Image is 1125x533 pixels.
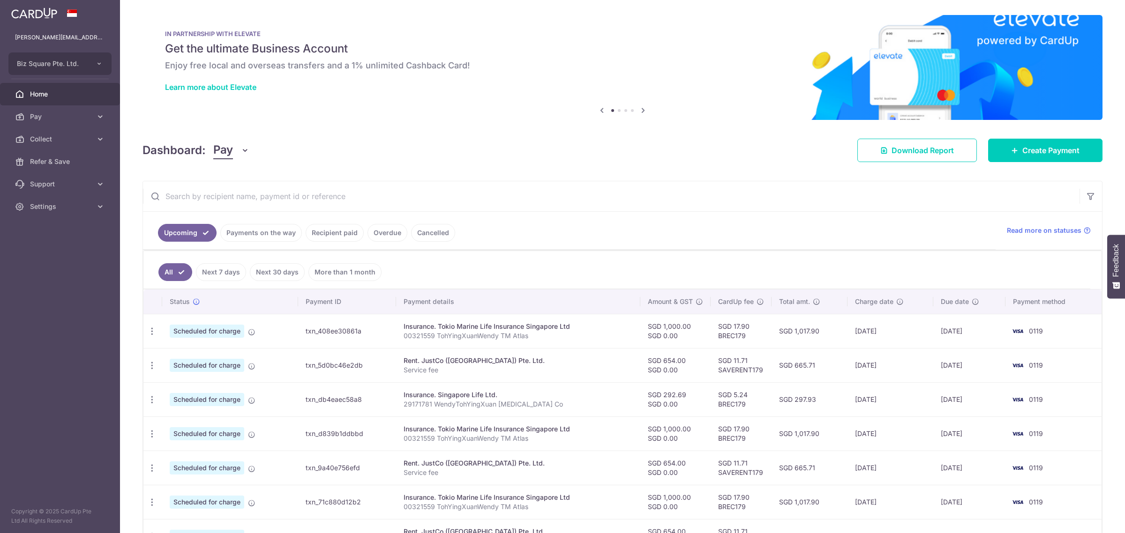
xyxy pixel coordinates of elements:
div: Insurance. Tokio Marine Life Insurance Singapore Ltd [404,424,633,434]
span: Download Report [892,145,954,156]
img: Bank Card [1008,360,1027,371]
th: Payment details [396,289,641,314]
img: Bank Card [1008,394,1027,405]
span: 0119 [1029,395,1043,403]
span: 0119 [1029,464,1043,472]
td: SGD 297.93 [772,382,847,416]
input: Search by recipient name, payment id or reference [143,181,1080,211]
h4: Dashboard: [142,142,206,159]
a: Overdue [367,224,407,242]
a: Learn more about Elevate [165,82,256,92]
td: txn_71c880d12b2 [298,485,396,519]
span: Scheduled for charge [170,427,244,440]
div: Insurance. Tokio Marine Life Insurance Singapore Ltd [404,322,633,331]
p: [PERSON_NAME][EMAIL_ADDRESS][DOMAIN_NAME] [15,33,105,42]
td: [DATE] [933,416,1005,451]
td: txn_db4eaec58a8 [298,382,396,416]
td: SGD 292.69 SGD 0.00 [640,382,711,416]
button: Biz Square Pte. Ltd. [8,52,112,75]
button: Pay [213,141,249,159]
span: Collect [30,134,92,144]
img: Renovation banner [142,15,1102,120]
a: All [158,263,192,281]
td: SGD 654.00 SGD 0.00 [640,348,711,382]
td: SGD 1,017.90 [772,485,847,519]
a: Recipient paid [306,224,364,242]
td: [DATE] [933,382,1005,416]
div: Insurance. Tokio Marine Life Insurance Singapore Ltd [404,493,633,502]
td: SGD 17.90 BREC179 [711,485,772,519]
td: [DATE] [847,382,933,416]
a: Next 30 days [250,263,305,281]
p: 00321559 TohYingXuanWendy TM Atlas [404,502,633,511]
span: Settings [30,202,92,211]
td: txn_d839b1ddbbd [298,416,396,451]
td: [DATE] [847,348,933,382]
span: Pay [213,141,233,159]
span: Scheduled for charge [170,496,244,509]
td: SGD 5.24 BREC179 [711,382,772,416]
button: Feedback - Show survey [1107,235,1125,298]
td: SGD 1,000.00 SGD 0.00 [640,416,711,451]
span: 0119 [1029,498,1043,506]
span: Scheduled for charge [170,461,244,474]
td: SGD 665.71 [772,348,847,382]
td: txn_9a40e756efd [298,451,396,485]
a: More than 1 month [308,263,382,281]
span: Status [170,297,190,306]
img: CardUp [11,7,57,19]
td: [DATE] [933,314,1005,348]
a: Read more on statuses [1007,226,1091,235]
td: SGD 1,017.90 [772,314,847,348]
img: Bank Card [1008,428,1027,439]
div: Insurance. Singapore Life Ltd. [404,390,633,400]
span: Scheduled for charge [170,359,244,372]
span: Home [30,89,92,99]
th: Payment method [1005,289,1102,314]
img: Bank Card [1008,462,1027,474]
td: SGD 11.71 SAVERENT179 [711,451,772,485]
span: Amount & GST [648,297,693,306]
span: Create Payment [1022,145,1080,156]
p: 00321559 TohYingXuanWendy TM Atlas [404,434,633,443]
span: Due date [941,297,969,306]
span: Pay [30,112,92,121]
a: Cancelled [411,224,455,242]
td: [DATE] [847,451,933,485]
span: Biz Square Pte. Ltd. [17,59,86,68]
td: [DATE] [933,451,1005,485]
img: Bank Card [1008,326,1027,337]
a: Next 7 days [196,263,246,281]
h6: Enjoy free local and overseas transfers and a 1% unlimited Cashback Card! [165,60,1080,71]
span: 0119 [1029,429,1043,437]
p: IN PARTNERSHIP WITH ELEVATE [165,30,1080,37]
span: Feedback [1112,244,1120,277]
a: Create Payment [988,139,1102,162]
h5: Get the ultimate Business Account [165,41,1080,56]
td: [DATE] [933,348,1005,382]
td: [DATE] [847,314,933,348]
a: Download Report [857,139,977,162]
div: Rent. JustCo ([GEOGRAPHIC_DATA]) Pte. Ltd. [404,356,633,365]
td: SGD 11.71 SAVERENT179 [711,348,772,382]
td: txn_5d0bc46e2db [298,348,396,382]
td: txn_408ee30861a [298,314,396,348]
a: Payments on the way [220,224,302,242]
td: [DATE] [933,485,1005,519]
span: 0119 [1029,327,1043,335]
td: SGD 17.90 BREC179 [711,314,772,348]
span: Total amt. [779,297,810,306]
span: Charge date [855,297,893,306]
td: SGD 1,017.90 [772,416,847,451]
span: CardUp fee [718,297,754,306]
td: [DATE] [847,485,933,519]
p: Service fee [404,468,633,477]
div: Rent. JustCo ([GEOGRAPHIC_DATA]) Pte. Ltd. [404,459,633,468]
th: Payment ID [298,289,396,314]
td: SGD 654.00 SGD 0.00 [640,451,711,485]
td: SGD 1,000.00 SGD 0.00 [640,485,711,519]
span: Read more on statuses [1007,226,1081,235]
span: 0119 [1029,361,1043,369]
p: 29171781 WendyTohYingXuan [MEDICAL_DATA] Co [404,400,633,409]
span: Refer & Save [30,157,92,166]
